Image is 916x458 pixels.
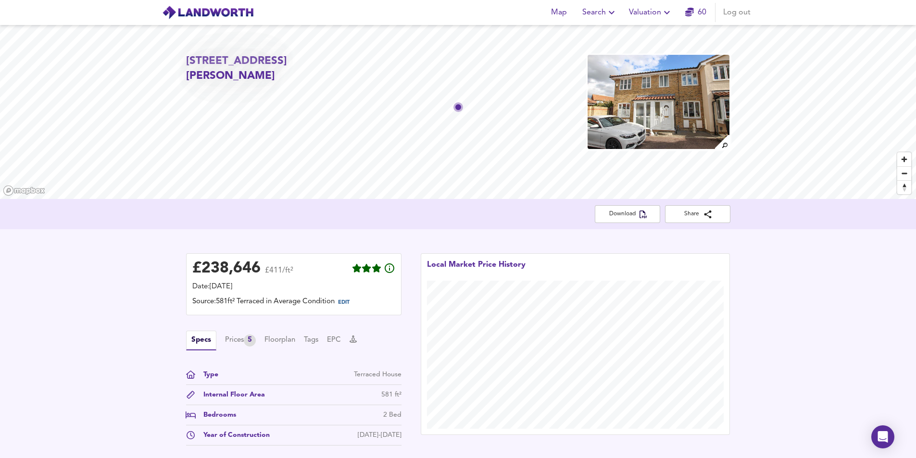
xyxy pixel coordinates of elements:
[723,6,751,19] span: Log out
[578,3,621,22] button: Search
[186,331,216,350] button: Specs
[897,167,911,180] span: Zoom out
[897,181,911,194] span: Reset bearing to north
[629,6,673,19] span: Valuation
[304,335,318,346] button: Tags
[602,209,652,219] span: Download
[897,152,911,166] button: Zoom in
[680,3,711,22] button: 60
[225,334,256,347] button: Prices5
[685,6,706,19] a: 60
[225,334,256,347] div: Prices
[327,335,341,346] button: EPC
[665,205,730,223] button: Share
[338,300,350,305] span: EDIT
[264,335,295,346] button: Floorplan
[587,54,730,150] img: property
[625,3,677,22] button: Valuation
[548,6,571,19] span: Map
[897,166,911,180] button: Zoom out
[186,54,360,84] h2: [STREET_ADDRESS][PERSON_NAME]
[595,205,660,223] button: Download
[196,410,236,420] div: Bedrooms
[381,390,402,400] div: 581 ft²
[871,425,894,448] div: Open Intercom Messenger
[192,282,395,292] div: Date: [DATE]
[544,3,575,22] button: Map
[383,410,402,420] div: 2 Bed
[582,6,617,19] span: Search
[162,5,254,20] img: logo
[673,209,723,219] span: Share
[3,185,45,196] a: Mapbox homepage
[192,297,395,309] div: Source: 581ft² Terraced in Average Condition
[354,370,402,380] div: Terraced House
[358,430,402,440] div: [DATE]-[DATE]
[192,261,261,276] div: £ 238,646
[427,260,526,281] div: Local Market Price History
[897,180,911,194] button: Reset bearing to north
[196,370,218,380] div: Type
[714,134,730,150] img: search
[265,267,293,281] span: £411/ft²
[244,334,256,347] div: 5
[196,390,265,400] div: Internal Floor Area
[719,3,754,22] button: Log out
[196,430,270,440] div: Year of Construction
